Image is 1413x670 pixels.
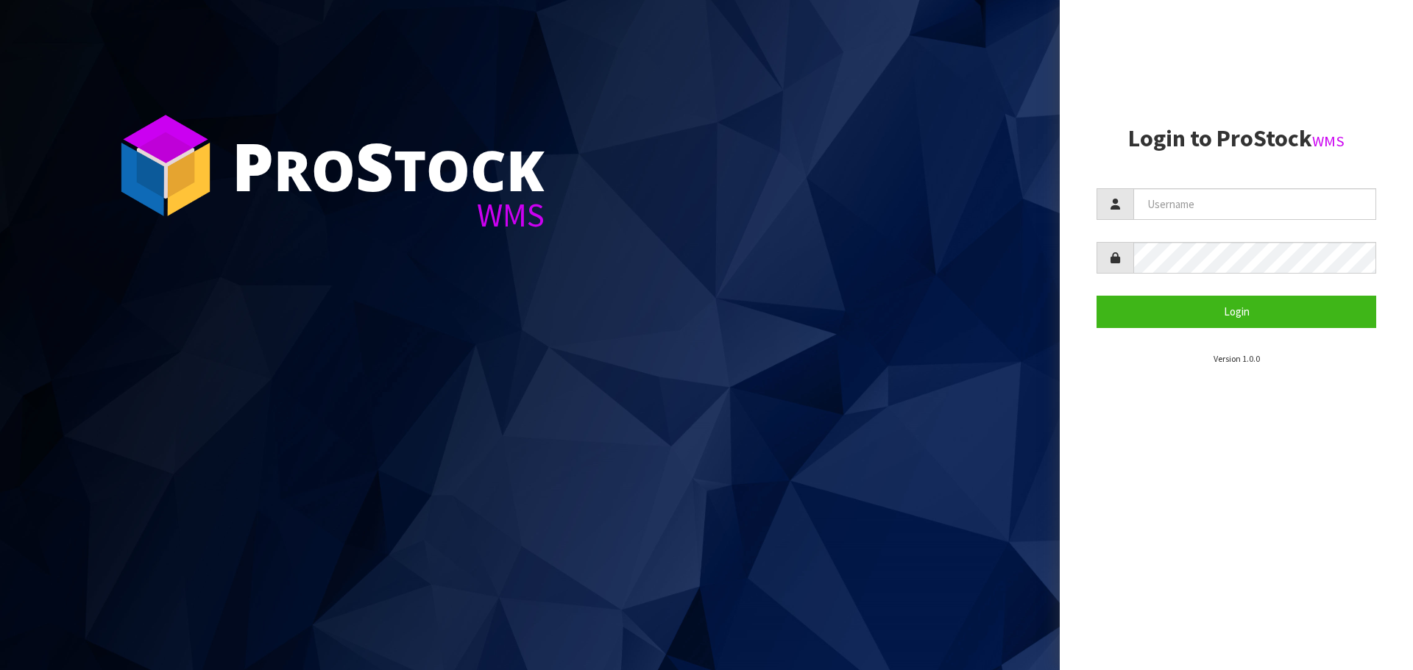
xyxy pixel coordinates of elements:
[1097,296,1376,327] button: Login
[232,121,274,210] span: P
[232,132,545,199] div: ro tock
[1133,188,1376,220] input: Username
[1214,353,1260,364] small: Version 1.0.0
[355,121,394,210] span: S
[1097,126,1376,152] h2: Login to ProStock
[1312,132,1345,151] small: WMS
[232,199,545,232] div: WMS
[110,110,221,221] img: ProStock Cube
